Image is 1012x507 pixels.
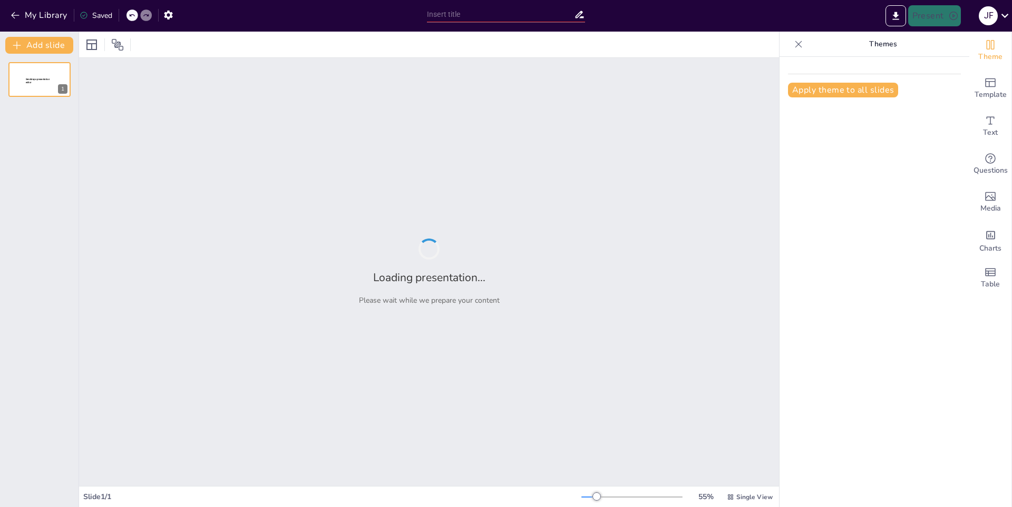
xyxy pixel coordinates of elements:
[373,270,485,285] h2: Loading presentation...
[979,5,998,26] button: J F
[981,279,1000,290] span: Table
[969,221,1011,259] div: Add charts and graphs
[974,165,1008,176] span: Questions
[969,145,1011,183] div: Get real-time input from your audience
[969,107,1011,145] div: Add text boxes
[788,83,898,97] button: Apply theme to all slides
[83,492,581,502] div: Slide 1 / 1
[983,127,998,138] span: Text
[8,62,71,97] div: 1
[975,89,1007,101] span: Template
[83,36,100,53] div: Layout
[980,203,1001,214] span: Media
[969,32,1011,69] div: Change the overall theme
[969,69,1011,107] div: Add ready made slides
[978,51,1003,63] span: Theme
[26,78,50,84] span: Sendsteps presentation editor
[736,493,773,501] span: Single View
[8,7,72,24] button: My Library
[427,7,574,22] input: Insert title
[979,243,1001,254] span: Charts
[969,183,1011,221] div: Add images, graphics, shapes or video
[807,32,959,57] p: Themes
[693,492,718,502] div: 55 %
[908,5,961,26] button: Present
[80,11,112,21] div: Saved
[885,5,906,26] button: Export to PowerPoint
[979,6,998,25] div: J F
[969,259,1011,297] div: Add a table
[111,38,124,51] span: Position
[359,295,500,305] p: Please wait while we prepare your content
[5,37,73,54] button: Add slide
[58,84,67,94] div: 1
